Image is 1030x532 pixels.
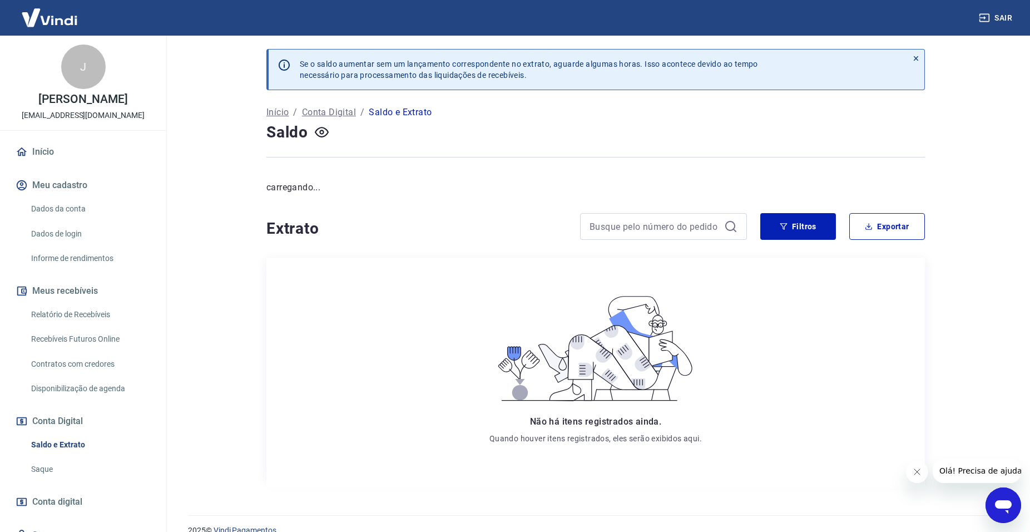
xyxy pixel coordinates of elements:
[13,490,153,514] a: Conta digital
[13,409,153,434] button: Conta Digital
[266,106,289,119] a: Início
[13,279,153,303] button: Meus recebíveis
[906,461,928,483] iframe: Fechar mensagem
[13,1,86,35] img: Vindi
[27,377,153,400] a: Disponibilização de agenda
[27,458,153,481] a: Saque
[360,106,364,119] p: /
[27,328,153,351] a: Recebíveis Futuros Online
[266,121,308,144] h4: Saldo
[38,93,127,105] p: [PERSON_NAME]
[590,218,720,235] input: Busque pelo número do pedido
[27,198,153,220] a: Dados da conta
[27,247,153,270] a: Informe de rendimentos
[369,106,432,119] p: Saldo e Extrato
[266,181,925,194] p: carregando...
[293,106,297,119] p: /
[489,433,702,444] p: Quando houver itens registrados, eles serão exibidos aqui.
[22,110,145,121] p: [EMAIL_ADDRESS][DOMAIN_NAME]
[933,459,1021,483] iframe: Mensagem da empresa
[7,8,93,17] span: Olá! Precisa de ajuda?
[61,45,106,89] div: J
[977,8,1017,28] button: Sair
[27,353,153,376] a: Contratos com credores
[300,58,758,81] p: Se o saldo aumentar sem um lançamento correspondente no extrato, aguarde algumas horas. Isso acon...
[13,140,153,164] a: Início
[27,434,153,456] a: Saldo e Extrato
[266,218,567,240] h4: Extrato
[13,173,153,198] button: Meu cadastro
[760,213,836,240] button: Filtros
[27,303,153,326] a: Relatório de Recebíveis
[27,223,153,245] a: Dados de login
[302,106,356,119] a: Conta Digital
[849,213,925,240] button: Exportar
[32,494,82,510] span: Conta digital
[530,416,661,427] span: Não há itens registrados ainda.
[986,487,1021,523] iframe: Botão para abrir a janela de mensagens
